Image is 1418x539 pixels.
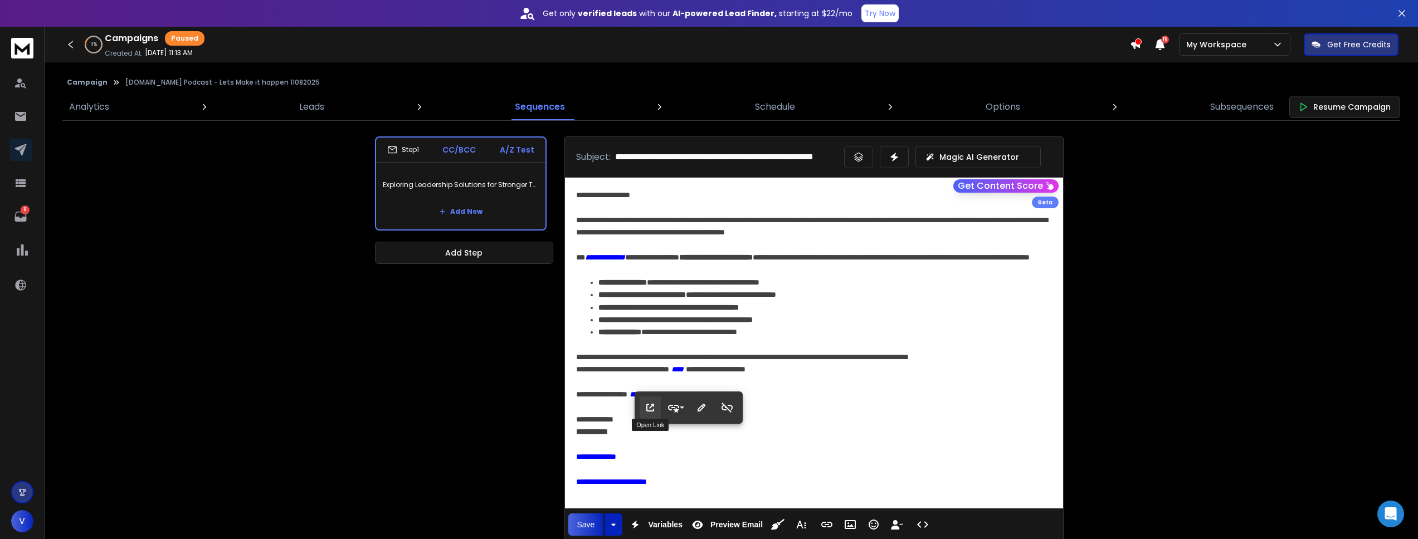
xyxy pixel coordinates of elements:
[939,151,1019,163] p: Magic AI Generator
[1032,197,1059,208] div: Beta
[568,513,604,536] button: Save
[625,513,685,536] button: Variables
[543,8,852,19] p: Get only with our starting at $22/mo
[886,513,908,536] button: Insert Unsubscribe Link
[979,94,1027,120] a: Options
[748,94,802,120] a: Schedule
[508,94,572,120] a: Sequences
[90,41,97,48] p: 11 %
[11,510,33,532] button: V
[1203,94,1280,120] a: Subsequences
[767,513,788,536] button: Clean HTML
[67,78,108,87] button: Campaign
[665,396,686,419] button: Style
[717,396,738,419] button: Unlink
[430,200,491,223] button: Add New
[1186,39,1251,50] p: My Workspace
[125,78,320,87] p: [DOMAIN_NAME] Podcast - Lets Make it happen 11082025
[578,8,637,19] strong: verified leads
[1289,96,1400,118] button: Resume Campaign
[691,396,712,419] button: Edit Link
[442,144,476,155] p: CC/BCC
[576,150,611,164] p: Subject:
[293,94,331,120] a: Leads
[500,144,534,155] p: A/Z Test
[861,4,899,22] button: Try Now
[632,419,669,431] div: Open Link
[840,513,861,536] button: Insert Image (⌘P)
[21,205,30,214] p: 8
[1377,501,1404,527] div: Open Intercom Messenger
[863,513,884,536] button: Emoticons
[912,513,933,536] button: Code View
[708,520,765,530] span: Preview Email
[865,8,895,19] p: Try Now
[105,49,143,58] p: Created At:
[915,146,1041,168] button: Magic AI Generator
[1161,36,1169,43] span: 15
[986,100,1020,114] p: Options
[62,94,116,120] a: Analytics
[299,100,324,114] p: Leads
[69,100,109,114] p: Analytics
[387,145,419,155] div: Step 1
[165,31,204,46] div: Paused
[1210,100,1274,114] p: Subsequences
[816,513,837,536] button: Insert Link (⌘K)
[383,169,539,200] p: Exploring Leadership Solutions for Stronger Team Engagement
[9,205,32,228] a: 8
[953,179,1059,193] button: Get Content Score
[11,38,33,58] img: logo
[105,32,158,45] h1: Campaigns
[1327,39,1391,50] p: Get Free Credits
[515,100,565,114] p: Sequences
[1304,33,1398,56] button: Get Free Credits
[791,513,812,536] button: More Text
[375,242,553,264] button: Add Step
[145,48,193,57] p: [DATE] 11:13 AM
[687,513,765,536] button: Preview Email
[755,100,795,114] p: Schedule
[646,520,685,530] span: Variables
[375,136,547,231] li: Step1CC/BCCA/Z TestExploring Leadership Solutions for Stronger Team EngagementAdd New
[673,8,777,19] strong: AI-powered Lead Finder,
